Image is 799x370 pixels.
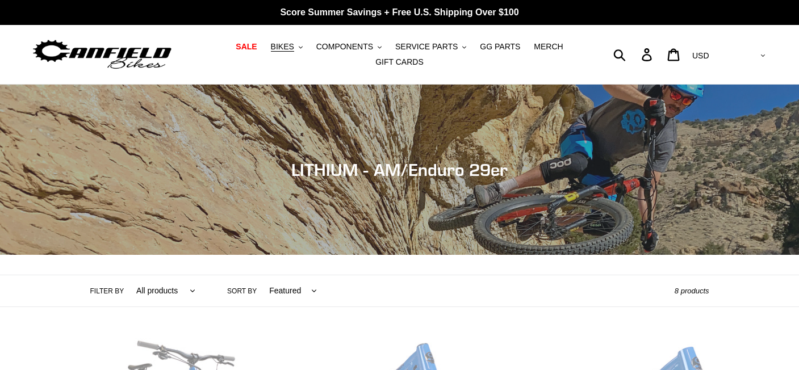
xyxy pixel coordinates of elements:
span: GIFT CARDS [375,57,424,67]
span: SERVICE PARTS [395,42,458,52]
img: Canfield Bikes [31,37,173,73]
a: GIFT CARDS [370,54,429,70]
span: COMPONENTS [316,42,373,52]
span: GG PARTS [480,42,520,52]
label: Filter by [90,286,124,296]
input: Search [620,42,649,67]
a: MERCH [528,39,568,54]
button: BIKES [265,39,308,54]
span: LITHIUM - AM/Enduro 29er [291,159,508,180]
span: 8 products [675,287,709,295]
label: Sort by [227,286,257,296]
button: SERVICE PARTS [390,39,472,54]
span: SALE [236,42,257,52]
button: COMPONENTS [311,39,387,54]
a: GG PARTS [474,39,526,54]
a: SALE [230,39,262,54]
span: BIKES [271,42,294,52]
span: MERCH [534,42,563,52]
